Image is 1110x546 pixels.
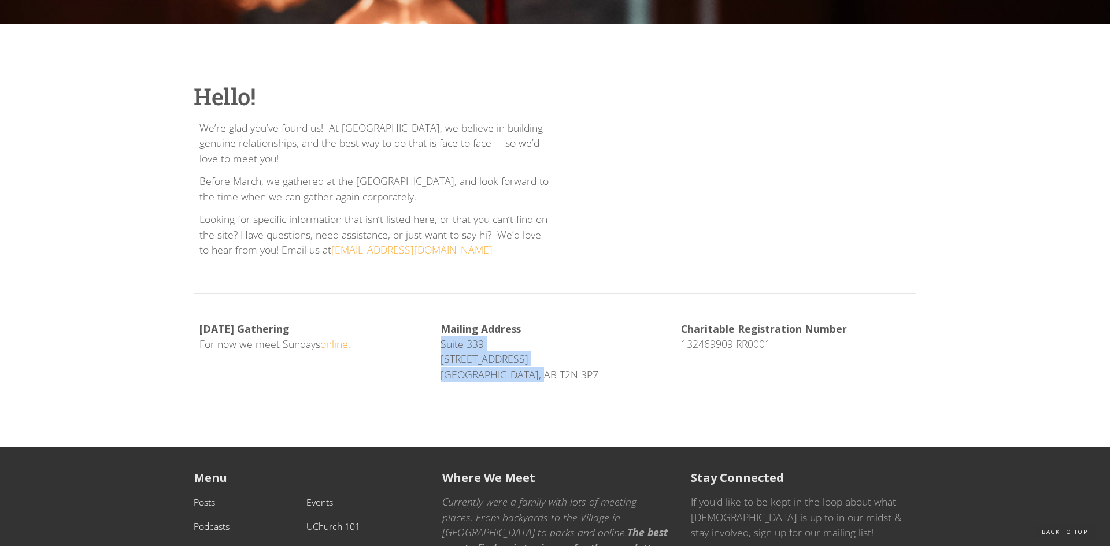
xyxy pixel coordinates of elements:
a: [EMAIL_ADDRESS][DOMAIN_NAME] [331,243,493,257]
strong: Charitable Registration Number [681,322,847,336]
p: Looking for specific information that isn’t listed here, or that you can’t find on the site? Have... [199,211,549,257]
a: Back to Top [1035,525,1096,539]
a: Posts [194,496,215,508]
p: We’re glad you’ve found us! At [GEOGRAPHIC_DATA], we believe in building genuine relationships, a... [199,120,549,166]
strong: Mailing Address [441,322,521,336]
p: 132469909 RR0001 [681,321,911,352]
p: If you'd like to be kept in the loop about what [DEMOGRAPHIC_DATA] is up to in our midst & stay i... [691,494,916,540]
strong: [DATE] Gathering [199,322,289,336]
p: For now we meet Sundays [199,321,429,352]
a: Podcasts [194,520,230,533]
p: Suite 339 [STREET_ADDRESS] [GEOGRAPHIC_DATA], AB T2N 3P7 [441,321,670,382]
h1: Hello! [194,82,916,111]
a: UChurch 101 [306,520,360,533]
h5: Stay Connected [691,470,916,485]
h5: Where We Meet [442,470,668,485]
h5: Menu [194,470,419,485]
em: Currently were a family with lots of meeting places. From backyards to the Village in [GEOGRAPHIC... [442,495,637,539]
a: Events [306,496,333,508]
p: Before March, we gathered at the [GEOGRAPHIC_DATA], and look forward to the time when we can gath... [199,173,549,204]
a: online. [320,337,350,351]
